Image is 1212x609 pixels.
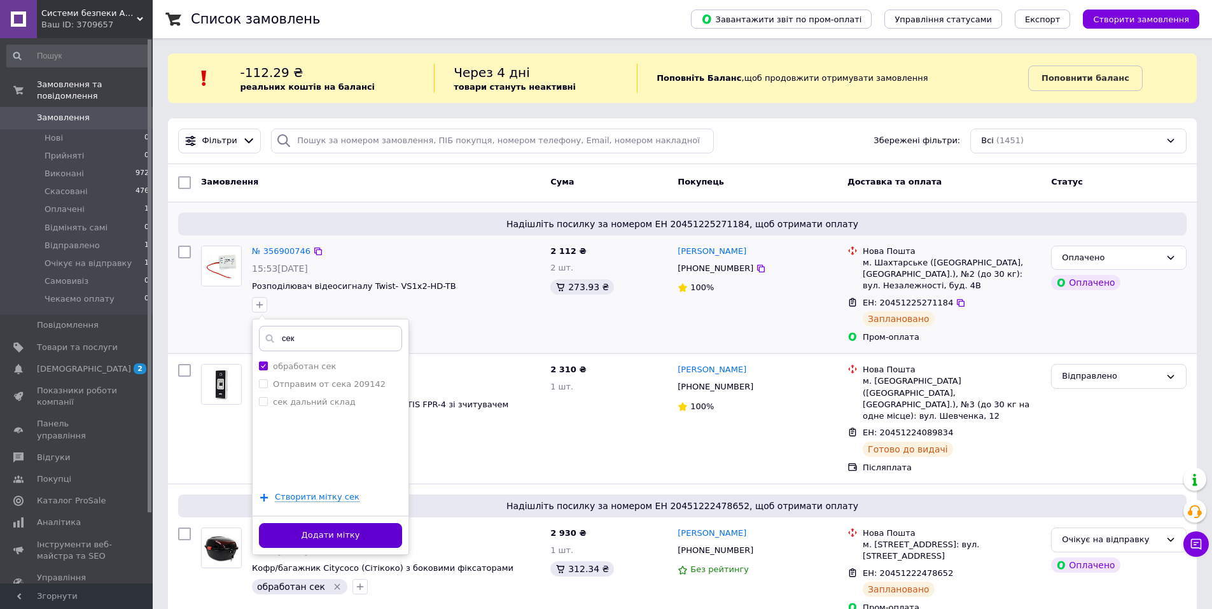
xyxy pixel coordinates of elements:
span: ЕН: 20451224089834 [863,428,953,437]
span: Замовлення [201,177,258,186]
span: 1 [144,204,149,215]
span: 100% [690,283,714,292]
span: 0 [144,132,149,144]
span: Очікує на відправку [45,258,132,269]
a: Створити замовлення [1070,14,1199,24]
span: Збережені фільтри: [874,135,960,147]
div: Нова Пошта [863,364,1041,375]
a: Фото товару [201,246,242,286]
img: :exclamation: [195,69,214,88]
button: Завантажити звіт по пром-оплаті [691,10,872,29]
span: [PHONE_NUMBER] [678,545,753,555]
label: обработан сек [273,361,336,371]
span: Каталог ProSale [37,495,106,507]
span: 2 310 ₴ [550,365,586,374]
span: Виконані [45,168,84,179]
button: Створити замовлення [1083,10,1199,29]
span: Управління статусами [895,15,992,24]
div: Ваш ID: 3709657 [41,19,153,31]
b: Поповнити баланс [1041,73,1129,83]
img: Фото товару [202,246,241,286]
a: [PERSON_NAME] [678,246,746,258]
span: Покупці [37,473,71,485]
a: Поповнити баланс [1028,66,1143,91]
a: Фото товару [201,364,242,405]
span: Управління сайтом [37,572,118,595]
input: Пошук за номером замовлення, ПІБ покупця, номером телефону, Email, номером накладної [271,129,714,153]
img: Фото товару [202,365,241,404]
div: 273.93 ₴ [550,279,614,295]
span: Завантажити звіт по пром-оплаті [701,13,861,25]
span: Системи безпеки Айгвард [41,8,137,19]
b: реальних коштів на балансі [240,82,375,92]
span: 2 112 ₴ [550,246,586,256]
div: Заплановано [863,582,935,597]
span: Замовлення [37,112,90,123]
span: 0 [144,150,149,162]
span: Відправлено [45,240,100,251]
span: 2 шт. [550,263,573,272]
span: Панель управління [37,418,118,441]
div: Очікує на відправку [1062,533,1160,547]
span: 2 [134,363,146,374]
div: м. Шахтарське ([GEOGRAPHIC_DATA], [GEOGRAPHIC_DATA].), №2 (до 30 кг): вул. Незалежності, буд. 4В [863,257,1041,292]
span: Інструменти веб-майстра та SEO [37,539,118,562]
span: Нові [45,132,63,144]
div: Оплачено [1051,557,1120,573]
span: Створити замовлення [1093,15,1189,24]
span: Самовивіз [45,276,88,287]
span: (1451) [996,136,1024,145]
span: [PHONE_NUMBER] [678,263,753,273]
span: Розподілювач відеосигналу Twist- VS1x2-HD-TB [252,281,456,291]
div: Оплачено [1062,251,1160,265]
span: 0 [144,276,149,287]
span: ЕН: 20451225271184 [863,298,953,307]
div: Пром-оплата [863,332,1041,343]
label: сек дальний склад [273,397,356,407]
h1: Список замовлень [191,11,320,27]
span: 21:20[DATE] [252,546,308,556]
button: Експорт [1015,10,1071,29]
span: Покупець [678,177,724,186]
span: Cума [550,177,574,186]
input: Пошук [6,45,150,67]
a: Фото товару [201,528,242,568]
span: Через 4 дні [454,65,530,80]
span: -112.29 ₴ [240,65,303,80]
span: Експорт [1025,15,1061,24]
a: [PERSON_NAME] [678,364,746,376]
div: Відправлено [1062,370,1160,383]
div: м. [STREET_ADDRESS]: вул. [STREET_ADDRESS] [863,539,1041,562]
span: Статус [1051,177,1083,186]
span: Надішліть посилку за номером ЕН 20451225271184, щоб отримати оплату [183,218,1181,230]
span: 15:53[DATE] [252,263,308,274]
div: 312.34 ₴ [550,561,614,577]
span: 972 [136,168,149,179]
div: Готово до видачі [863,442,953,457]
span: Скасовані [45,186,88,197]
span: 0 [144,293,149,305]
span: [PHONE_NUMBER] [678,382,753,391]
span: 1 [144,240,149,251]
b: товари стануть неактивні [454,82,576,92]
span: ЕН: 20451222478652 [863,568,953,578]
span: 1 [144,258,149,269]
div: Оплачено [1051,275,1120,290]
span: Фільтри [202,135,237,147]
button: Чат з покупцем [1183,531,1209,557]
span: Аналітика [37,517,81,528]
svg: Видалити мітку [332,582,342,592]
span: Без рейтингу [690,564,749,574]
span: 0 [144,222,149,234]
span: Створити мітку сек [275,492,359,502]
span: Показники роботи компанії [37,385,118,408]
img: Фото товару [202,528,241,568]
span: обработан сек [257,582,325,592]
span: [DEMOGRAPHIC_DATA] [37,363,131,375]
span: Оплачені [45,204,85,215]
div: Заплановано [863,311,935,326]
a: № 356900746 [252,246,310,256]
input: Напишіть назву мітки [259,326,402,351]
span: Відгуки [37,452,70,463]
span: Повідомлення [37,319,99,331]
